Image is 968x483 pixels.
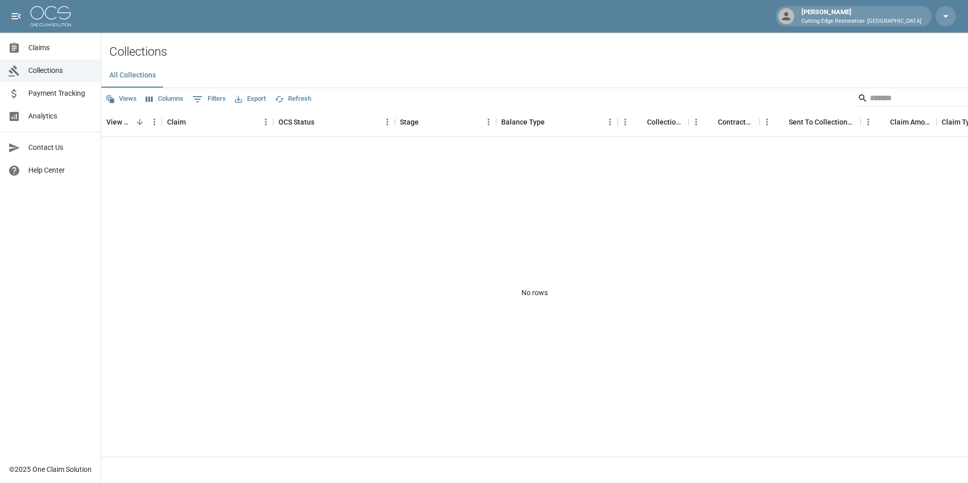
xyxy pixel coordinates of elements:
[272,91,314,107] button: Refresh
[647,108,683,136] div: Collections Fee
[501,108,545,136] div: Balance Type
[861,108,937,136] div: Claim Amount
[28,142,93,153] span: Contact Us
[190,91,228,107] button: Show filters
[273,108,395,136] div: OCS Status
[109,45,968,59] h2: Collections
[419,115,433,129] button: Sort
[143,91,186,107] button: Select columns
[101,108,162,136] div: View Collection
[186,115,200,129] button: Sort
[28,88,93,99] span: Payment Tracking
[28,165,93,176] span: Help Center
[797,7,925,25] div: [PERSON_NAME]
[395,108,496,136] div: Stage
[28,111,93,122] span: Analytics
[759,108,861,136] div: Sent To Collections Date
[689,108,759,136] div: Contractor Amount
[618,114,633,130] button: Menu
[689,114,704,130] button: Menu
[106,108,133,136] div: View Collection
[162,108,273,136] div: Claim
[718,108,754,136] div: Contractor Amount
[28,43,93,53] span: Claims
[545,115,559,129] button: Sort
[858,90,966,108] div: Search
[28,65,93,76] span: Collections
[775,115,789,129] button: Sort
[167,108,186,136] div: Claim
[801,17,921,26] p: Cutting Edge Restoration- [GEOGRAPHIC_DATA]
[147,114,162,130] button: Menu
[633,115,647,129] button: Sort
[101,63,968,88] div: dynamic tabs
[103,91,139,107] button: Views
[133,115,147,129] button: Sort
[890,108,932,136] div: Claim Amount
[258,114,273,130] button: Menu
[400,108,419,136] div: Stage
[380,114,395,130] button: Menu
[602,114,618,130] button: Menu
[704,115,718,129] button: Sort
[314,115,329,129] button: Sort
[759,114,775,130] button: Menu
[101,63,164,88] button: All Collections
[232,91,268,107] button: Export
[30,6,71,26] img: ocs-logo-white-transparent.png
[278,108,314,136] div: OCS Status
[789,108,856,136] div: Sent To Collections Date
[481,114,496,130] button: Menu
[9,464,92,474] div: © 2025 One Claim Solution
[876,115,890,129] button: Sort
[101,137,968,449] div: No rows
[618,108,689,136] div: Collections Fee
[496,108,618,136] div: Balance Type
[861,114,876,130] button: Menu
[6,6,26,26] button: open drawer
